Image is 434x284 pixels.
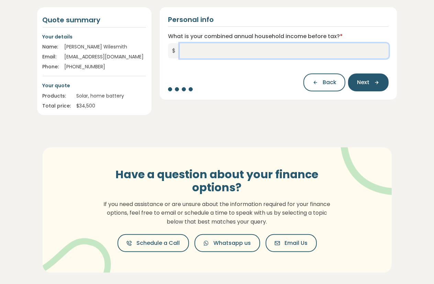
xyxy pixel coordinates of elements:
h2: Personal info [168,15,214,24]
img: vector [323,128,412,195]
span: Next [357,78,369,87]
div: [EMAIL_ADDRESS][DOMAIN_NAME] [65,53,146,60]
div: Name: [43,43,59,50]
div: [PERSON_NAME] Wilesmith [65,43,146,50]
h4: Quote summary [43,15,146,24]
div: Total price: [43,102,71,110]
span: Schedule a Call [137,239,180,247]
button: Whatsapp us [194,234,260,252]
button: Back [303,73,345,91]
div: Products: [43,92,71,100]
div: Solar, home battery [77,92,146,100]
span: Email Us [285,239,308,247]
span: Back [323,78,336,87]
button: Schedule a Call [118,234,189,252]
h3: Have a question about your finance options? [100,168,334,194]
div: [PHONE_NUMBER] [65,63,146,70]
p: Your details [43,33,146,41]
span: Whatsapp us [214,239,251,247]
p: Your quote [43,82,146,89]
label: What is your combined annual household income before tax? [168,32,343,41]
p: If you need assistance or are unsure about the information required for your finance options, fee... [100,200,334,226]
button: Email Us [266,234,317,252]
div: Phone: [43,63,59,70]
div: $ 34,500 [77,102,146,110]
button: Next [348,73,389,91]
div: Email: [43,53,59,60]
span: $ [168,43,180,58]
